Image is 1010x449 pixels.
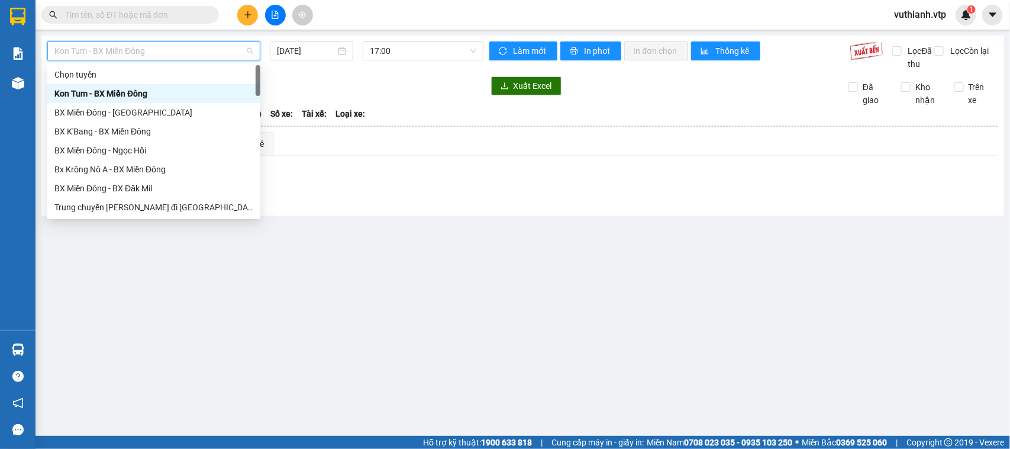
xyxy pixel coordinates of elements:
[65,8,205,21] input: Tìm tên, số ĐT hoặc mã đơn
[715,44,751,57] span: Thống kê
[54,163,253,176] div: Bx Krông Nô A - BX Miền Đông
[302,107,327,120] span: Tài xế:
[684,438,792,447] strong: 0708 023 035 - 0935 103 250
[560,41,621,60] button: printerIn phơi
[12,47,24,60] img: solution-icon
[335,107,365,120] span: Loại xe:
[47,160,260,179] div: Bx Krông Nô A - BX Miền Đông
[270,107,293,120] span: Số xe:
[551,436,644,449] span: Cung cấp máy in - giấy in:
[54,87,253,100] div: Kon Tum - BX Miền Đông
[12,371,24,382] span: question-circle
[491,76,562,95] button: downloadXuất Excel
[514,44,548,57] span: Làm mới
[54,201,253,214] div: Trung chuyển [PERSON_NAME] đi [GEOGRAPHIC_DATA]
[12,424,24,435] span: message
[967,5,976,14] sup: 1
[795,440,799,445] span: ⚪️
[903,44,935,70] span: Lọc Đã thu
[47,179,260,198] div: BX Miền Đông - BX Đăk Mil
[49,11,57,19] span: search
[423,436,532,449] span: Hỗ trợ kỹ thuật:
[54,106,253,119] div: BX Miền Đông - [GEOGRAPHIC_DATA]
[701,47,711,56] span: bar-chart
[54,42,253,60] span: Kon Tum - BX Miền Đông
[885,7,956,22] span: vuthianh.vtp
[691,41,760,60] button: bar-chartThống kê
[911,81,945,107] span: Kho nhận
[946,44,990,57] span: Lọc Còn lại
[944,438,953,447] span: copyright
[54,144,253,157] div: BX Miền Đông - Ngọc Hồi
[988,9,998,20] span: caret-down
[850,41,883,60] img: 9k=
[370,42,476,60] span: 17:00
[541,436,543,449] span: |
[570,47,580,56] span: printer
[12,397,24,409] span: notification
[271,11,279,19] span: file-add
[54,125,253,138] div: BX K'Bang - BX Miền Đông
[12,77,24,89] img: warehouse-icon
[802,436,887,449] span: Miền Bắc
[961,9,972,20] img: icon-new-feature
[277,44,335,57] input: 14/08/2025
[47,65,260,84] div: Chọn tuyến
[54,68,253,81] div: Chọn tuyến
[481,438,532,447] strong: 1900 633 818
[499,47,509,56] span: sync
[265,5,286,25] button: file-add
[47,122,260,141] div: BX K'Bang - BX Miền Đông
[964,81,998,107] span: Trên xe
[858,81,892,107] span: Đã giao
[969,5,973,14] span: 1
[292,5,313,25] button: aim
[47,84,260,103] div: Kon Tum - BX Miền Đông
[237,5,258,25] button: plus
[54,182,253,195] div: BX Miền Đông - BX Đăk Mil
[896,436,898,449] span: |
[489,41,557,60] button: syncLàm mới
[244,11,252,19] span: plus
[982,5,1003,25] button: caret-down
[12,344,24,356] img: warehouse-icon
[47,141,260,160] div: BX Miền Đông - Ngọc Hồi
[10,8,25,25] img: logo-vxr
[836,438,887,447] strong: 0369 525 060
[647,436,792,449] span: Miền Nam
[298,11,306,19] span: aim
[624,41,689,60] button: In đơn chọn
[47,103,260,122] div: BX Miền Đông - Đắk Hà
[47,198,260,217] div: Trung chuyển Bình Dương đi BXMĐ
[585,44,612,57] span: In phơi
